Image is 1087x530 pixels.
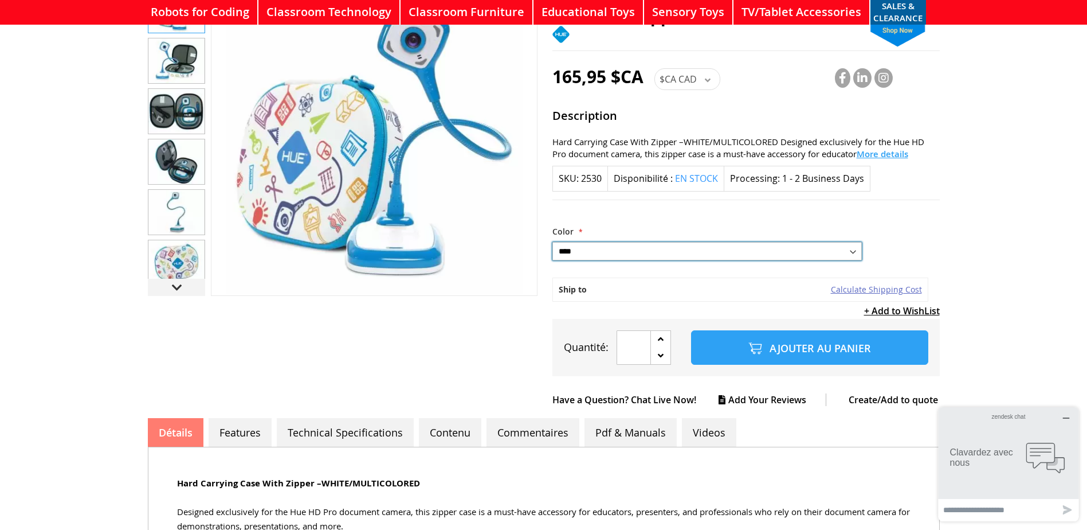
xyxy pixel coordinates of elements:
button: Ajouter au panier [691,330,928,365]
a: Hue [552,34,570,45]
img: 1229_4_jpg.webp [148,190,205,235]
div: Disponibilité [607,166,724,192]
span: Quantité: [564,340,609,354]
img: 2527h_1_jpg.webp [148,38,205,83]
div: $CA CAD [654,68,720,90]
a: Commentaires [486,418,579,447]
a: Détails [148,418,203,447]
span: CAD [678,73,697,85]
a: Create/Add to quote [829,393,938,406]
span: More details [857,148,908,160]
a: Calculate Shipping Cost [831,284,922,295]
a: Have a Question? Chat Live Now! [552,393,716,406]
label: Disponibilité : [614,172,673,185]
strong: Description [552,108,940,127]
div: 1 - 2 Business Days [782,172,864,185]
a: Add Your Reviews [719,393,826,406]
a: + Add to WishList [864,305,940,317]
a: Videos [682,418,736,447]
span: Color [552,226,574,237]
div: Hard Carrying Case With Zipper –WHITE/MULTICOLORED Designed exclusively for the Hue HD Pro docume... [552,136,940,160]
div: 2530 [581,172,602,185]
strong: SKU [559,172,579,185]
a: Features [209,418,272,447]
img: Hue [552,26,570,43]
img: 2530b1_jpg.webp [148,89,205,134]
img: 2527_7_jpg.webp [148,240,205,285]
strong: Hard Carrying Case With Zipper –WHITE/MULTICOLORED [177,477,420,489]
span: $CA [660,73,676,85]
span: 165,95 $CA [552,65,643,88]
a: Technical Specifications [277,418,414,447]
span: En stock [675,172,718,185]
div: Next [148,279,205,296]
a: Contenu [419,418,481,447]
span: Ajouter au panier [770,341,871,355]
strong: Processing [730,172,780,185]
strong: Ship to [559,284,587,295]
span: shop now [865,25,931,47]
a: Pdf & Manuals [584,418,677,447]
img: 2527f_2_jpg.webp [148,139,205,184]
iframe: Ouvre un gadget logiciel dans lequel vous pouvez clavarder avec l’un de nos agents [934,403,1083,526]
